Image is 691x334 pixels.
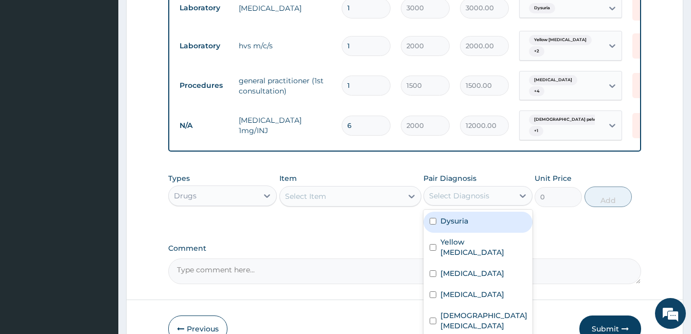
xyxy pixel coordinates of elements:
span: We're online! [60,101,142,205]
img: d_794563401_company_1708531726252_794563401 [19,51,42,77]
button: Add [584,187,632,207]
div: Select Item [285,191,326,201]
span: [DEMOGRAPHIC_DATA] pelvic inflammatory dis... [529,115,643,125]
td: [MEDICAL_DATA] 1mg/INJ [234,110,336,141]
label: Item [279,173,297,183]
span: [MEDICAL_DATA] [529,75,577,85]
div: Minimize live chat window [169,5,193,30]
span: + 2 [529,46,544,57]
label: Dysuria [440,216,468,226]
td: Laboratory [174,36,234,55]
div: Chat with us now [54,58,173,71]
label: Yellow [MEDICAL_DATA] [440,237,526,257]
label: Types [168,174,190,183]
div: Select Diagnosis [429,191,489,201]
span: + 4 [529,86,544,97]
label: [MEDICAL_DATA] [440,268,504,279]
td: N/A [174,116,234,135]
textarea: Type your message and hit 'Enter' [5,224,196,260]
span: Dysuria [529,3,555,13]
td: Procedures [174,76,234,95]
label: Pair Diagnosis [423,173,476,183]
td: hvs m/c/s [234,35,336,56]
label: [MEDICAL_DATA] [440,289,504,300]
span: Yellow [MEDICAL_DATA] [529,35,592,45]
label: Unit Price [535,173,572,183]
label: Comment [168,244,641,253]
td: general practitioner (1st consultation) [234,70,336,101]
div: Drugs [174,191,197,201]
label: [DEMOGRAPHIC_DATA] [MEDICAL_DATA] [440,310,527,331]
span: + 1 [529,126,543,136]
